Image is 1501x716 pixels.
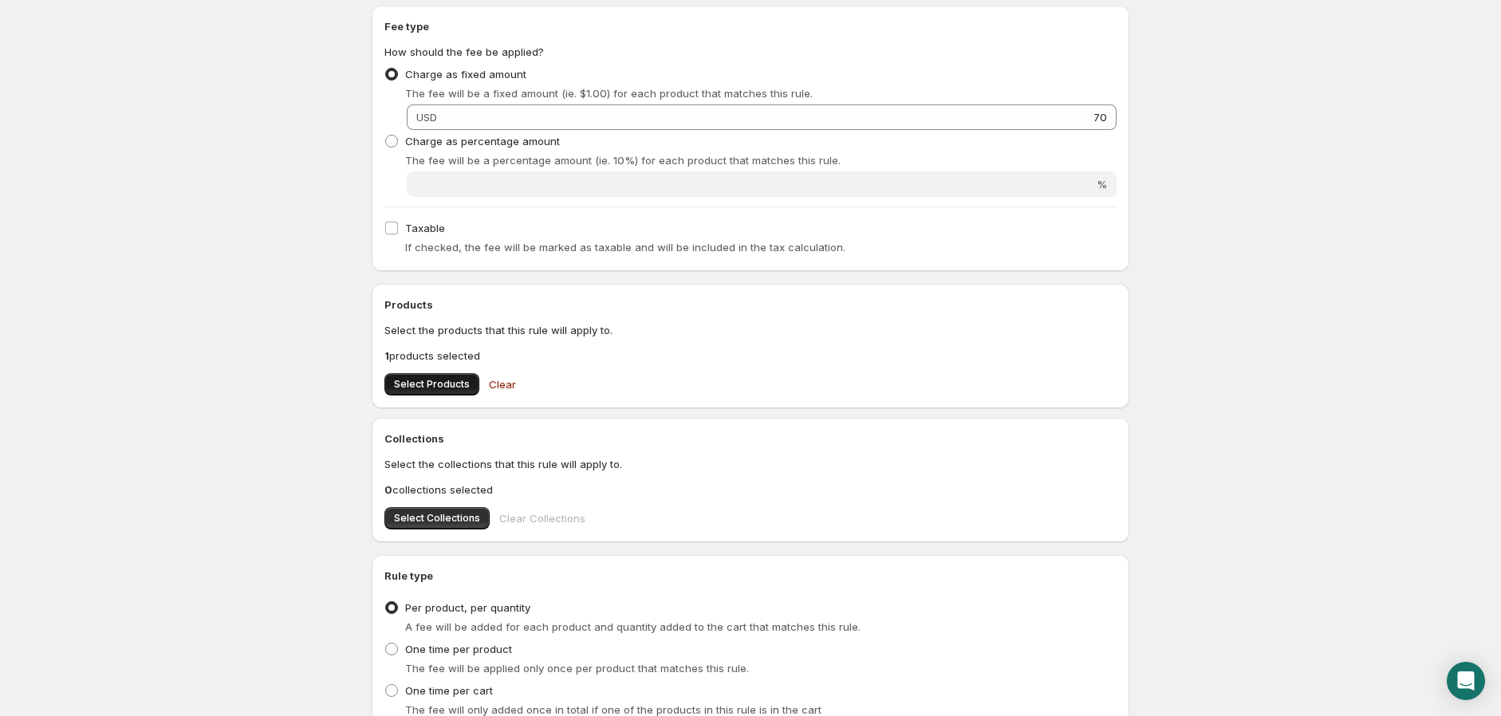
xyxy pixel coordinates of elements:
[384,482,1117,498] p: collections selected
[405,703,821,716] span: The fee will only added once in total if one of the products in this rule is in the cart
[384,322,1117,338] p: Select the products that this rule will apply to.
[384,568,1117,584] h2: Rule type
[1447,662,1485,700] div: Open Intercom Messenger
[405,241,845,254] span: If checked, the fee will be marked as taxable and will be included in the tax calculation.
[405,643,512,655] span: One time per product
[384,507,490,529] button: Select Collections
[384,297,1117,313] h2: Products
[405,601,530,614] span: Per product, per quantity
[405,135,560,148] span: Charge as percentage amount
[384,373,479,395] button: Select Products
[405,87,813,100] span: The fee will be a fixed amount (ie. $1.00) for each product that matches this rule.
[479,368,526,400] button: Clear
[384,431,1117,447] h2: Collections
[384,348,1117,364] p: products selected
[489,376,516,392] span: Clear
[405,662,749,675] span: The fee will be applied only once per product that matches this rule.
[405,222,445,234] span: Taxable
[394,512,480,525] span: Select Collections
[384,349,389,362] b: 1
[405,152,1117,168] p: The fee will be a percentage amount (ie. 10%) for each product that matches this rule.
[405,620,861,633] span: A fee will be added for each product and quantity added to the cart that matches this rule.
[1097,178,1107,191] span: %
[416,111,437,124] span: USD
[405,684,493,697] span: One time per cart
[384,483,392,496] b: 0
[384,456,1117,472] p: Select the collections that this rule will apply to.
[405,68,526,81] span: Charge as fixed amount
[394,378,470,391] span: Select Products
[384,18,1117,34] h2: Fee type
[384,45,544,58] span: How should the fee be applied?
